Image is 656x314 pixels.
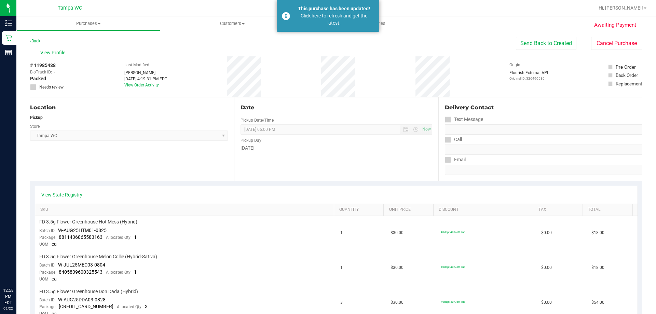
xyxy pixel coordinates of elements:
iframe: Resource center [7,259,27,280]
inline-svg: Inventory [5,20,12,27]
span: $30.00 [391,264,404,271]
span: Tampa WC [58,5,82,11]
a: View State Registry [41,191,82,198]
p: 09/22 [3,306,13,311]
label: Store [30,123,40,129]
span: Batch ID [39,298,55,302]
div: Location [30,104,228,112]
label: Pickup Date/Time [241,117,274,123]
label: Call [445,135,462,145]
label: Pickup Day [241,137,261,144]
span: $0.00 [541,230,552,236]
a: Customers [160,16,304,31]
span: $18.00 [591,230,604,236]
a: Quantity [339,207,381,213]
span: ea [52,241,57,247]
span: W-AUG25DDA03-0828 [58,297,106,302]
span: Batch ID [39,228,55,233]
a: Back [30,39,40,43]
a: Purchases [16,16,160,31]
span: 8811436865583163 [59,234,102,240]
span: 40dep: 40% off line [441,265,465,269]
div: Flourish External API [509,70,548,81]
span: Needs review [39,84,64,90]
span: Purchases [17,21,160,27]
span: Allocated Qty [106,235,131,240]
inline-svg: Retail [5,35,12,41]
input: Format: (999) 999-9999 [445,124,642,135]
inline-svg: Reports [5,49,12,56]
span: BioTrack ID: [30,69,52,75]
div: Back Order [616,72,638,79]
a: Tax [538,207,580,213]
span: $0.00 [541,299,552,306]
span: 40dep: 40% off line [441,300,465,303]
label: Text Message [445,114,483,124]
a: Discount [439,207,530,213]
span: $18.00 [591,264,604,271]
span: 1 [340,230,343,236]
span: 1 [340,264,343,271]
span: # 11985438 [30,62,56,69]
a: View Order Activity [124,83,159,87]
span: W-JUL25MEC03-0804 [58,262,105,268]
strong: Pickup [30,115,43,120]
span: - [54,69,55,75]
div: [DATE] 4:19:31 PM EDT [124,76,167,82]
span: View Profile [40,49,68,56]
div: Date [241,104,432,112]
span: $30.00 [391,230,404,236]
a: Unit Price [389,207,431,213]
span: 1 [134,234,137,240]
span: Package [39,304,55,309]
div: Pre-Order [616,64,636,70]
span: 40dep: 40% off line [441,230,465,234]
span: Allocated Qty [117,304,141,309]
span: $0.00 [541,264,552,271]
label: Last Modified [124,62,149,68]
span: UOM [39,277,48,282]
div: [PERSON_NAME] [124,70,167,76]
div: [DATE] [241,145,432,152]
span: FD 3.5g Flower Greenhouse Don Dada (Hybrid) [39,288,138,295]
label: Email [445,155,466,165]
span: FD 3.5g Flower Greenhouse Melon Collie (Hybrid-Sativa) [39,254,157,260]
span: W-AUG25HTM01-0825 [58,228,107,233]
p: Original ID: 326490530 [509,76,548,81]
div: Delivery Contact [445,104,642,112]
span: Package [39,270,55,275]
span: 3 [145,304,148,309]
div: This purchase has been updated! [294,5,374,12]
span: $30.00 [391,299,404,306]
span: Hi, [PERSON_NAME]! [599,5,643,11]
span: ea [52,276,57,282]
span: [CREDIT_CARD_NUMBER] [59,304,113,309]
a: Total [588,207,630,213]
input: Format: (999) 999-9999 [445,145,642,155]
span: Awaiting Payment [594,21,636,29]
span: $54.00 [591,299,604,306]
span: 1 [134,269,137,275]
div: Replacement [616,80,642,87]
span: FD 3.5g Flower Greenhouse Hot Mess (Hybrid) [39,219,137,225]
span: 8405809600325543 [59,269,102,275]
span: Batch ID [39,263,55,268]
span: 3 [340,299,343,306]
span: Allocated Qty [106,270,131,275]
label: Origin [509,62,520,68]
span: Package [39,235,55,240]
span: UOM [39,242,48,247]
p: 12:58 PM EDT [3,287,13,306]
button: Cancel Purchase [591,37,642,50]
a: SKU [40,207,331,213]
button: Send Back to Created [516,37,576,50]
div: Click here to refresh and get the latest. [294,12,374,27]
span: Packed [30,75,46,82]
span: Customers [161,21,304,27]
